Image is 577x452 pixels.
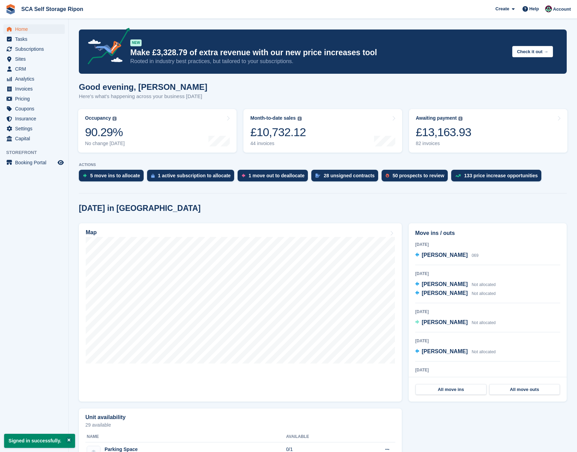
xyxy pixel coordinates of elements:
a: menu [3,24,65,34]
th: Available [286,431,353,442]
a: [PERSON_NAME] Not allocated [415,318,496,327]
span: Home [15,24,56,34]
div: 1 move out to deallocate [249,173,304,178]
h2: Move ins / outs [415,229,560,237]
a: menu [3,134,65,143]
a: menu [3,114,65,123]
div: Occupancy [85,115,111,121]
div: £13,163.93 [416,125,471,139]
span: Coupons [15,104,56,114]
div: [DATE] [415,271,560,277]
button: Check it out → [512,46,553,57]
a: menu [3,124,65,133]
span: Capital [15,134,56,143]
p: Make £3,328.79 of extra revenue with our new price increases tool [130,48,507,58]
a: [PERSON_NAME] Not allocated [415,289,496,298]
div: [DATE] [415,309,560,315]
span: [PERSON_NAME] [422,281,468,287]
a: 1 active subscription to allocate [147,170,238,185]
a: menu [3,64,65,74]
div: £10,732.12 [250,125,306,139]
div: [DATE] [415,241,560,248]
img: contract_signature_icon-13c848040528278c33f63329250d36e43548de30e8caae1d1a13099fd9432cc5.svg [315,174,320,178]
span: Analytics [15,74,56,84]
span: Not allocated [472,349,496,354]
span: Booking Portal [15,158,56,167]
span: Not allocated [472,320,496,325]
div: 90.29% [85,125,125,139]
a: menu [3,84,65,94]
img: move_ins_to_allocate_icon-fdf77a2bb77ea45bf5b3d319d69a93e2d87916cf1d5bf7949dd705db3b84f3ca.svg [83,174,87,178]
div: Awaiting payment [416,115,457,121]
div: 44 invoices [250,141,306,146]
a: 1 move out to deallocate [238,170,311,185]
a: Month-to-date sales £10,732.12 44 invoices [243,109,402,153]
a: menu [3,34,65,44]
span: Account [553,6,571,13]
p: ACTIONS [79,163,567,167]
th: Name [85,431,286,442]
a: [PERSON_NAME] Not allocated [415,347,496,356]
a: SCA Self Storage Ripon [19,3,86,15]
h2: Map [86,229,97,236]
div: Month-to-date sales [250,115,296,121]
img: icon-info-grey-7440780725fd019a000dd9b08b2336e03edf1995a4989e88bcd33f0948082b44.svg [112,117,117,121]
span: 069 [472,253,479,258]
span: Create [495,5,509,12]
span: Subscriptions [15,44,56,54]
div: No change [DATE] [85,141,125,146]
img: stora-icon-8386f47178a22dfd0bd8f6a31ec36ba5ce8667c1dd55bd0f319d3a0aa187defe.svg [5,4,16,14]
a: menu [3,94,65,104]
div: 133 price increase opportunities [464,173,538,178]
a: menu [3,158,65,167]
img: prospect-51fa495bee0391a8d652442698ab0144808aea92771e9ea1ae160a38d050c398.svg [386,174,389,178]
img: price_increase_opportunities-93ffe204e8149a01c8c9dc8f82e8f89637d9d84a8eef4429ea346261dce0b2c0.svg [455,174,461,177]
div: 82 invoices [416,141,471,146]
span: [PERSON_NAME] [422,319,468,325]
a: Map [79,223,402,402]
img: Sam Chapman [545,5,552,12]
a: menu [3,54,65,64]
span: Tasks [15,34,56,44]
a: menu [3,74,65,84]
a: Preview store [57,158,65,167]
h2: [DATE] in [GEOGRAPHIC_DATA] [79,204,201,213]
span: [PERSON_NAME] [422,252,468,258]
span: Pricing [15,94,56,104]
div: 28 unsigned contracts [324,173,375,178]
h2: Unit availability [85,414,125,420]
span: Insurance [15,114,56,123]
div: 1 active subscription to allocate [158,173,231,178]
a: Occupancy 90.29% No change [DATE] [78,109,237,153]
a: [PERSON_NAME] Not allocated [415,280,496,289]
a: 28 unsigned contracts [311,170,382,185]
span: CRM [15,64,56,74]
a: [PERSON_NAME] 069 [415,251,479,260]
img: move_outs_to_deallocate_icon-f764333ba52eb49d3ac5e1228854f67142a1ed5810a6f6cc68b1a99e826820c5.svg [242,174,245,178]
span: Settings [15,124,56,133]
h1: Good evening, [PERSON_NAME] [79,82,207,92]
span: [PERSON_NAME] [422,290,468,296]
a: menu [3,44,65,54]
a: All move outs [489,384,560,395]
div: NEW [130,39,142,46]
span: Invoices [15,84,56,94]
p: Rooted in industry best practices, but tailored to your subscriptions. [130,58,507,65]
div: [DATE] [415,367,560,373]
a: 133 price increase opportunities [451,170,545,185]
a: 5 move ins to allocate [79,170,147,185]
div: 5 move ins to allocate [90,173,140,178]
p: Here's what's happening across your business [DATE] [79,93,207,100]
a: 50 prospects to review [382,170,451,185]
a: All move ins [416,384,486,395]
span: Help [529,5,539,12]
span: Not allocated [472,291,496,296]
img: active_subscription_to_allocate_icon-d502201f5373d7db506a760aba3b589e785aa758c864c3986d89f69b8ff3... [151,174,155,178]
span: [PERSON_NAME] [422,348,468,354]
a: Awaiting payment £13,163.93 82 invoices [409,109,567,153]
div: [DATE] [415,338,560,344]
span: Sites [15,54,56,64]
a: menu [3,104,65,114]
span: Not allocated [472,282,496,287]
img: icon-info-grey-7440780725fd019a000dd9b08b2336e03edf1995a4989e88bcd33f0948082b44.svg [458,117,462,121]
